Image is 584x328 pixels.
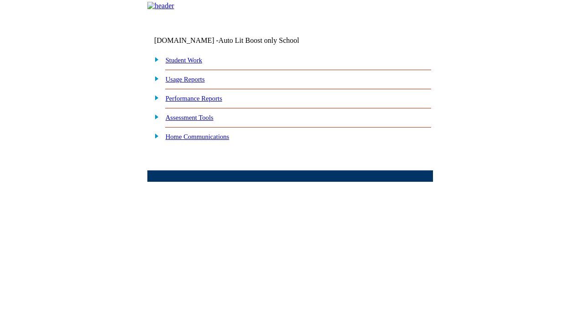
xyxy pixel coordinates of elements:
img: header [147,2,174,10]
a: Performance Reports [166,95,222,102]
img: plus.gif [150,55,159,63]
a: Usage Reports [166,76,205,83]
a: Assessment Tools [166,114,214,121]
nobr: Auto Lit Boost only School [219,36,299,44]
img: plus.gif [150,74,159,82]
td: [DOMAIN_NAME] - [154,36,322,45]
a: Student Work [166,56,202,64]
img: plus.gif [150,113,159,121]
img: plus.gif [150,132,159,140]
a: Home Communications [166,133,229,140]
img: plus.gif [150,93,159,102]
